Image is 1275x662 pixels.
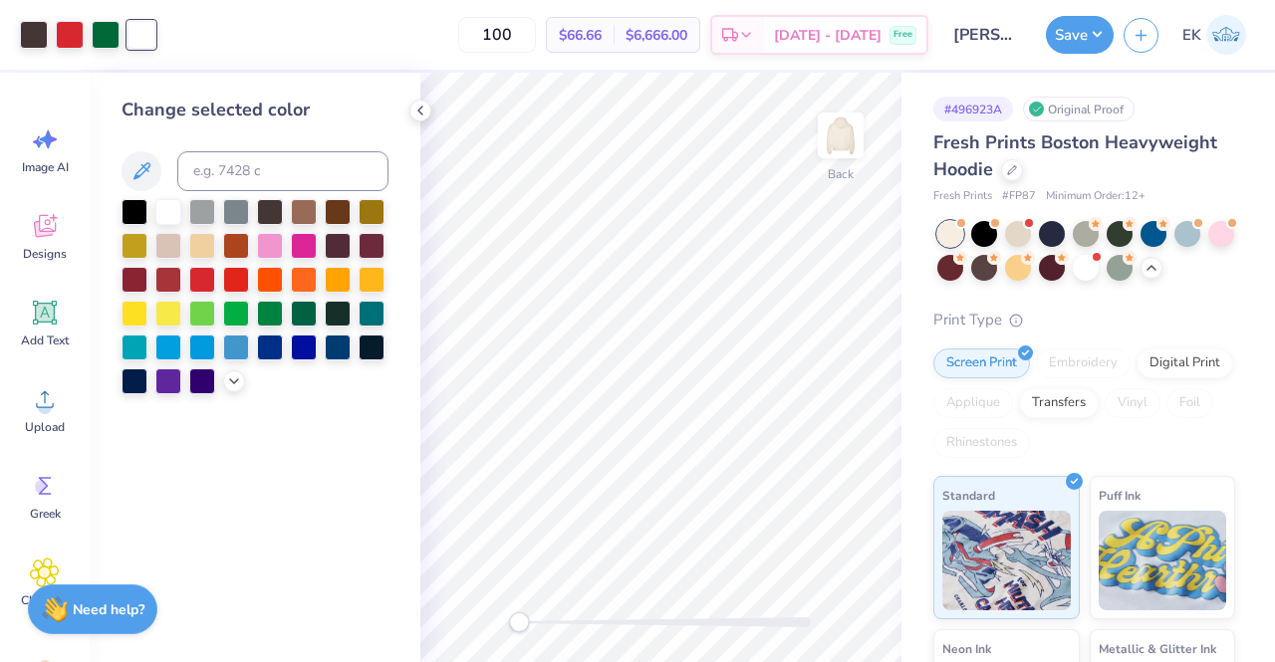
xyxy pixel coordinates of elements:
[22,159,69,175] span: Image AI
[177,151,388,191] input: e.g. 7428 c
[1023,97,1135,121] div: Original Proof
[933,388,1013,418] div: Applique
[1046,16,1114,54] button: Save
[1166,388,1213,418] div: Foil
[1173,15,1255,55] a: EK
[828,165,854,183] div: Back
[458,17,536,53] input: – –
[23,246,67,262] span: Designs
[122,97,388,123] div: Change selected color
[1099,485,1141,506] span: Puff Ink
[1099,638,1216,659] span: Metallic & Glitter Ink
[1002,188,1036,205] span: # FP87
[933,130,1217,181] span: Fresh Prints Boston Heavyweight Hoodie
[1019,388,1099,418] div: Transfers
[938,15,1036,55] input: Untitled Design
[1206,15,1246,55] img: Emma Kelley
[774,25,882,46] span: [DATE] - [DATE]
[12,592,78,624] span: Clipart & logos
[821,115,861,155] img: Back
[942,638,991,659] span: Neon Ink
[933,97,1013,121] div: # 496923A
[942,485,995,506] span: Standard
[1036,348,1131,378] div: Embroidery
[1105,388,1160,418] div: Vinyl
[21,332,69,348] span: Add Text
[509,612,529,632] div: Accessibility label
[25,419,65,435] span: Upload
[1182,24,1201,47] span: EK
[933,348,1030,378] div: Screen Print
[559,25,602,46] span: $66.66
[933,188,992,205] span: Fresh Prints
[1046,188,1146,205] span: Minimum Order: 12 +
[30,506,61,522] span: Greek
[73,600,144,619] strong: Need help?
[1099,511,1227,610] img: Puff Ink
[933,428,1030,458] div: Rhinestones
[933,309,1235,331] div: Print Type
[1137,348,1233,378] div: Digital Print
[893,28,912,42] span: Free
[626,25,687,46] span: $6,666.00
[942,511,1071,610] img: Standard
